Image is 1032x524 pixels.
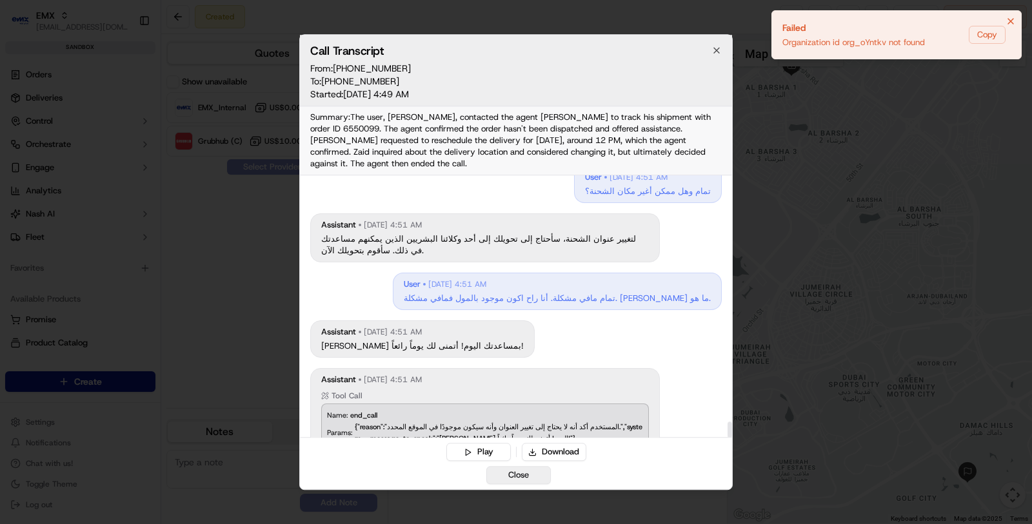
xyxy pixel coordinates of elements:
[40,234,104,244] span: [PERSON_NAME]
[58,122,212,135] div: Start new chat
[446,443,511,461] button: Play
[107,199,112,209] span: •
[428,279,486,289] span: [DATE] 4:51 AM
[13,187,34,208] img: Masood Aslam
[13,51,235,72] p: Welcome 👋
[310,62,722,75] a: From:[PHONE_NUMBER]
[327,409,348,421] span: Name:
[128,319,156,329] span: Pylon
[364,374,422,385] span: [DATE] 4:51 AM
[310,45,722,57] h2: Call Transcript
[8,282,104,306] a: 📗Knowledge Base
[58,135,177,146] div: We're available if you need us!
[91,318,156,329] a: Powered byPylon
[404,278,421,290] span: user
[321,326,356,338] span: assistant
[26,287,99,300] span: Knowledge Base
[522,443,586,461] button: Download
[107,234,112,244] span: •
[122,287,207,300] span: API Documentation
[585,171,602,183] span: user
[355,421,643,444] div: {"reason":"المستخدم أكد أنه لا يحتاج إلى تغيير العنوان وأنه سيكون موجودًا في الموقع المحدد.","sys...
[219,126,235,142] button: Start new chat
[486,466,551,484] button: Close
[114,199,141,209] span: [DATE]
[327,427,352,438] span: Params:
[13,167,86,177] div: Past conversations
[13,12,39,38] img: Nash
[27,122,50,146] img: 8016278978528_b943e370aa5ada12b00a_72.png
[321,219,356,231] span: assistant
[109,289,119,299] div: 💻
[321,374,356,385] span: assistant
[350,409,377,421] span: end_call
[34,82,232,96] input: Got a question? Start typing here...
[13,122,36,146] img: 1736555255976-a54dd68f-1ca7-489b-9aae-adbdc363a1c4
[13,289,23,299] div: 📗
[114,234,141,244] span: [DATE]
[321,233,649,257] p: لتغيير عنوان الشحنة، سأحتاج إلى تحويلك إلى أحد وكلائنا البشريين الذين يمكنهم مساعدتك في ذلك. سأقو...
[104,282,212,306] a: 💻API Documentation
[321,340,524,352] p: [PERSON_NAME] بمساعدتك اليوم! أتمنى لك يوماً رائعاً!
[13,222,34,242] img: Zach Benton
[310,75,722,88] a: To:[PHONE_NUMBER]
[404,293,711,304] p: تمام مافي مشكلة. أنا راح اكون موجود بالمول فمافي مشكلة. [PERSON_NAME] ما هو.
[321,391,649,401] div: Tool Call
[364,220,422,230] span: [DATE] 4:51 AM
[200,164,235,180] button: See all
[610,172,668,182] span: [DATE] 4:51 AM
[310,112,722,170] div: Summary: The user, [PERSON_NAME], contacted the agent [PERSON_NAME] to track his shipment with or...
[585,186,711,197] p: تمام وهل ممكن أغير مكان الشحنة؟
[310,88,722,101] span: Started: [DATE] 4:49 AM
[364,327,422,337] span: [DATE] 4:51 AM
[40,199,104,209] span: [PERSON_NAME]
